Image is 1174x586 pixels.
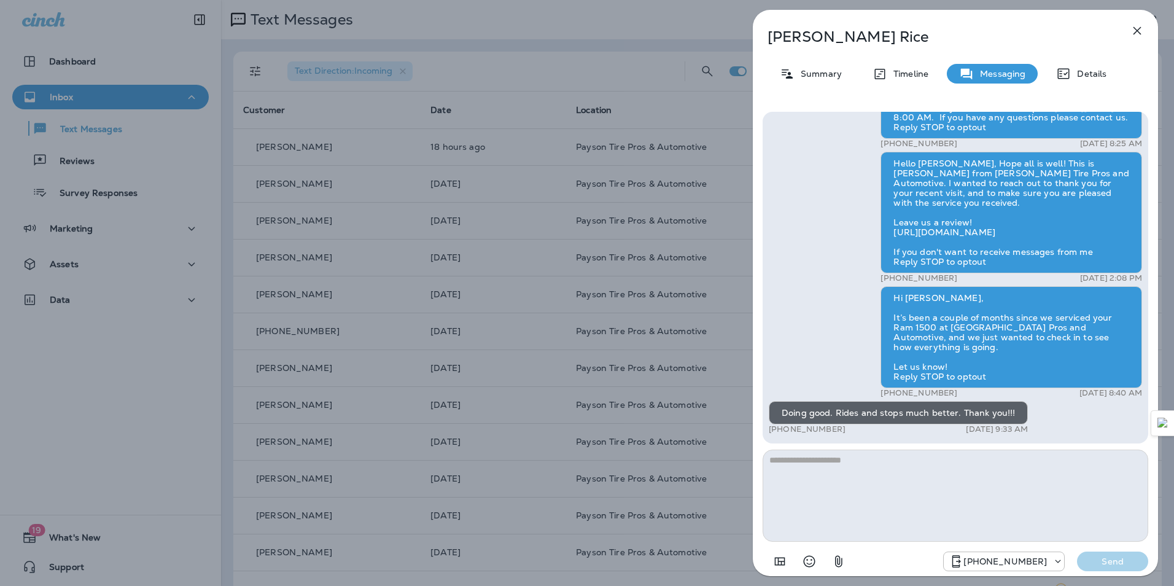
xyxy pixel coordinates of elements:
p: [PHONE_NUMBER] [769,424,846,434]
div: +1 (928) 260-4498 [944,554,1064,569]
p: [DATE] 2:08 PM [1080,273,1142,283]
p: [DATE] 9:33 AM [966,424,1028,434]
p: [PERSON_NAME] Rice [768,28,1103,45]
p: Summary [795,69,842,79]
p: Timeline [887,69,928,79]
div: Doing good. Rides and stops much better. Thank you!!! [769,401,1028,424]
p: [DATE] 8:40 AM [1079,388,1142,398]
p: [PHONE_NUMBER] [963,557,1047,566]
p: Details [1071,69,1106,79]
img: Detect Auto [1157,418,1168,429]
p: [PHONE_NUMBER] [880,273,957,283]
p: [PHONE_NUMBER] [880,388,957,398]
button: Select an emoji [797,549,822,574]
button: Add in a premade template [768,549,792,574]
p: [DATE] 8:25 AM [1080,139,1142,149]
div: Hello [PERSON_NAME], Hope all is well! This is [PERSON_NAME] from [PERSON_NAME] Tire Pros and Aut... [880,152,1142,273]
p: Messaging [974,69,1025,79]
p: [PHONE_NUMBER] [880,139,957,149]
div: Hi [PERSON_NAME], It’s been a couple of months since we serviced your Ram 1500 at [GEOGRAPHIC_DAT... [880,286,1142,388]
